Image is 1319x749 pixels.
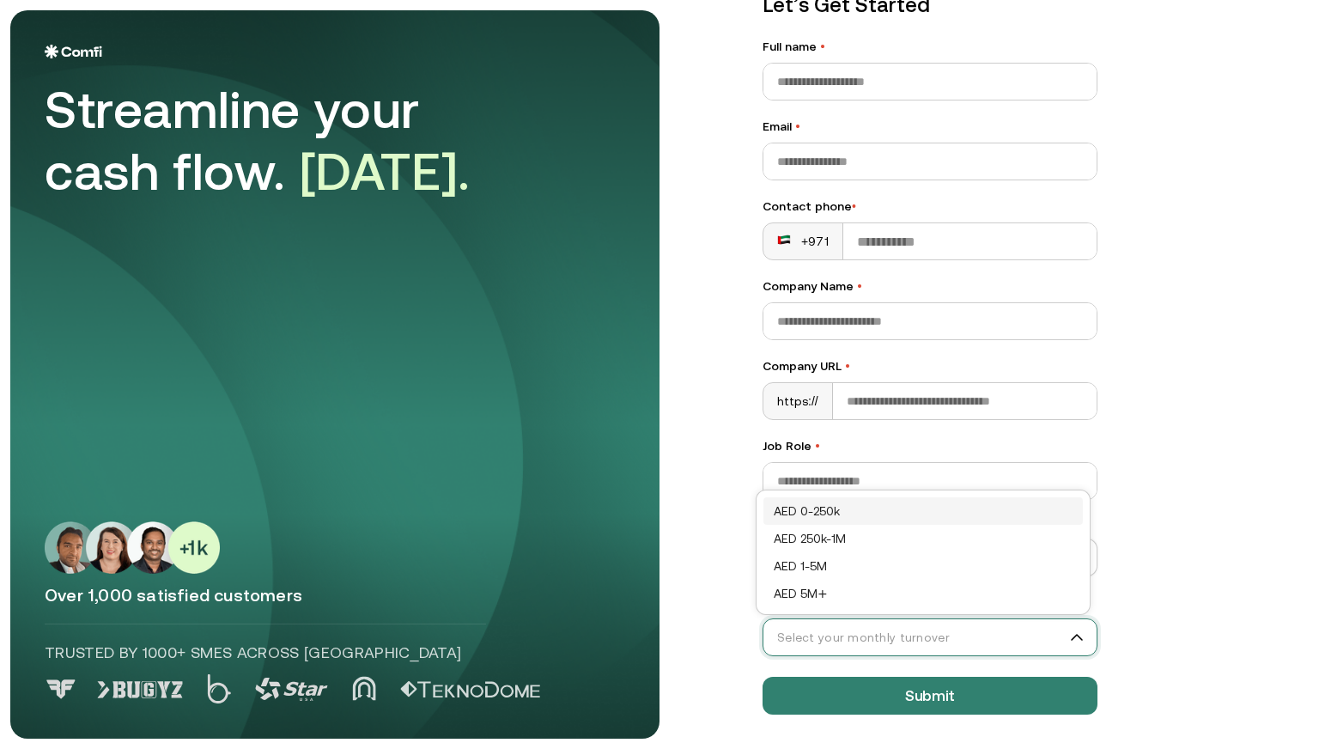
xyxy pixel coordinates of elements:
p: Over 1,000 satisfied customers [45,584,625,606]
img: Logo 3 [255,678,328,701]
span: [DATE]. [300,142,471,201]
img: Logo 5 [400,681,540,698]
div: Streamline your cash flow. [45,79,526,203]
img: Logo [45,45,102,58]
img: Logo 4 [352,676,376,701]
div: AED 0-250k [763,497,1083,525]
button: Submit [763,677,1097,715]
img: Logo 2 [207,674,231,703]
span: • [795,119,800,133]
div: AED 5M+ [763,580,1083,607]
div: AED 0-250k [774,502,1073,521]
div: AED 5M+ [774,584,1073,603]
label: Email [763,118,1097,136]
div: Contact phone [763,198,1097,216]
div: +971 [777,233,829,250]
img: Logo 0 [45,679,77,699]
label: Company URL [763,357,1097,375]
div: https:// [763,383,833,419]
span: • [815,439,820,453]
span: • [857,279,862,293]
img: Logo 1 [97,681,183,698]
span: • [852,199,856,213]
div: AED 250k-1M [774,529,1073,548]
div: AED 250k-1M [763,525,1083,552]
label: Full name [763,38,1097,56]
label: Job Role [763,437,1097,455]
div: AED 1-5M [774,557,1073,575]
span: • [845,359,850,373]
div: AED 1-5M [763,552,1083,580]
label: Company Name [763,277,1097,295]
p: Trusted by 1000+ SMEs across [GEOGRAPHIC_DATA] [45,642,486,664]
span: • [820,40,825,53]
